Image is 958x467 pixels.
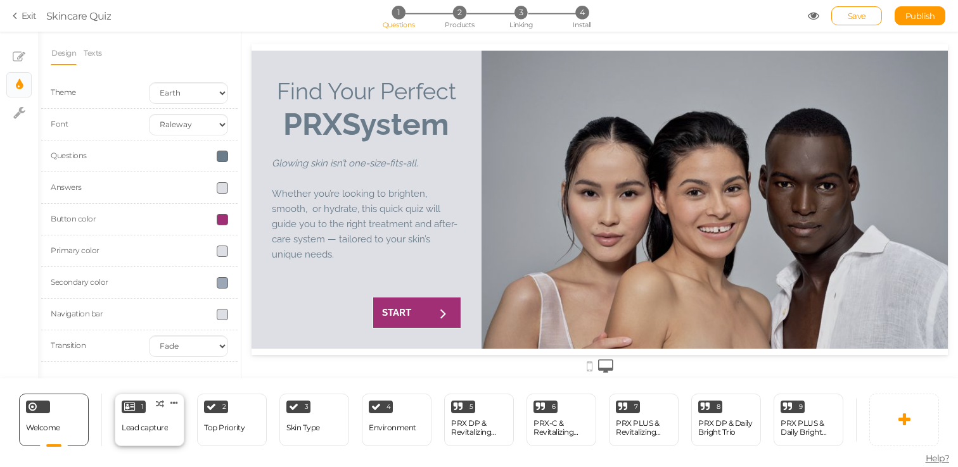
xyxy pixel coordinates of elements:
[279,394,349,446] div: 3 Skin Type
[634,404,638,410] span: 7
[305,404,309,410] span: 3
[533,419,589,437] div: PRX-C & Revitalizing Duo
[552,6,611,19] li: 4 Install
[451,419,507,437] div: PRX DP & Revitalizing Duo
[509,20,532,29] span: Linking
[51,182,82,192] label: Answers
[469,404,473,410] span: 5
[197,394,267,446] div: 2 Top Priority
[51,340,86,350] span: Transition
[799,404,803,410] span: 9
[51,246,99,255] label: Primary color
[514,6,528,19] span: 3
[717,404,720,410] span: 8
[698,419,754,437] div: PRX DP & Daily Bright Trio
[222,404,226,410] span: 2
[51,214,96,223] label: Button color
[573,20,591,29] span: Install
[286,423,320,432] div: Skin Type
[444,394,514,446] div: 5 PRX DP & Revitalizing Duo
[20,144,206,216] span: Whether you’re looking to brighten, smooth, or hydrate, this quick quiz will guide you to the rig...
[453,6,466,19] span: 2
[609,394,679,446] div: 7 PRX PLUS & Revitalizing Duo
[527,394,596,446] div: 6 PRX-C & Revitalizing Duo
[781,419,836,437] div: PRX PLUS & Daily Bright Trio
[905,11,935,21] span: Publish
[926,452,950,464] span: Help?
[392,6,405,19] span: 1
[51,151,87,160] label: Questions
[51,41,77,65] a: Design
[616,419,672,437] div: PRX PLUS & Revitalizing Duo
[19,394,89,446] div: Welcome
[51,309,103,318] label: Navigation bar
[20,113,167,125] em: Glowing skin isn’t one-size-fits-all.
[26,423,60,432] span: Welcome
[575,6,589,19] span: 4
[492,6,551,19] li: 3 Linking
[204,423,245,432] div: Top Priority
[774,394,843,446] div: 9 PRX PLUS & Daily Bright Trio
[32,62,91,97] strong: PRX
[552,404,556,410] span: 6
[46,8,112,23] div: Skincare Quiz
[122,423,168,432] div: Lead capture
[691,394,761,446] div: 8 PRX DP & Daily Bright Trio
[131,263,160,274] strong: START
[445,20,475,29] span: Products
[51,119,68,128] span: Font
[91,62,198,97] strong: System
[856,394,926,446] div: 10 PRX-C & Daily Bright Trio
[13,9,37,22] a: Exit
[848,11,866,21] span: Save
[383,20,415,29] span: Questions
[369,423,416,432] div: Environment
[115,394,184,446] div: 1 Lead capture
[831,6,882,25] div: Save
[51,277,108,287] label: Secondary color
[430,6,489,19] li: 2 Products
[83,41,103,65] a: Texts
[369,6,428,19] li: 1 Questions
[141,404,144,410] span: 1
[386,404,391,410] span: 4
[25,34,205,60] span: Find Your Perfect
[362,394,431,446] div: 4 Environment
[51,87,76,97] span: Theme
